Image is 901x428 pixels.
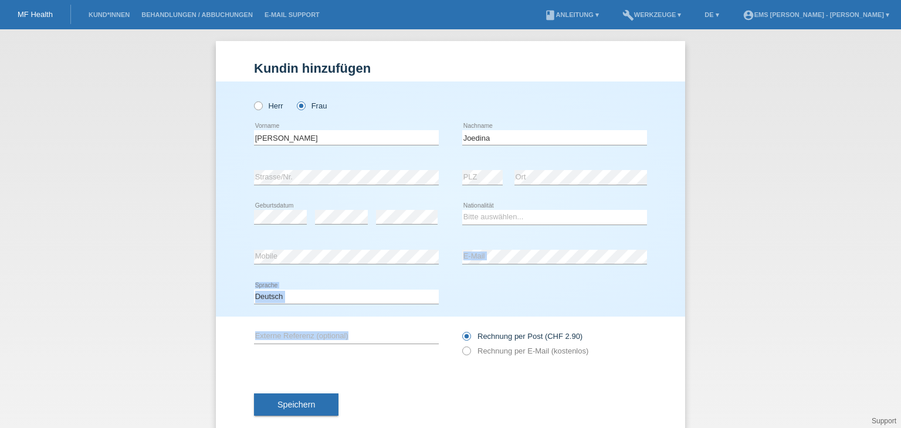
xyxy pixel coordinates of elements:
[462,332,470,347] input: Rechnung per Post (CHF 2.90)
[136,11,259,18] a: Behandlungen / Abbuchungen
[297,101,304,109] input: Frau
[872,417,896,425] a: Support
[743,9,754,21] i: account_circle
[254,61,647,76] h1: Kundin hinzufügen
[254,393,338,416] button: Speichern
[277,400,315,409] span: Speichern
[622,9,634,21] i: build
[544,9,556,21] i: book
[18,10,53,19] a: MF Health
[737,11,895,18] a: account_circleEMS [PERSON_NAME] - [PERSON_NAME] ▾
[254,101,283,110] label: Herr
[83,11,136,18] a: Kund*innen
[538,11,605,18] a: bookAnleitung ▾
[254,101,262,109] input: Herr
[259,11,326,18] a: E-Mail Support
[462,347,470,361] input: Rechnung per E-Mail (kostenlos)
[297,101,327,110] label: Frau
[699,11,724,18] a: DE ▾
[462,347,588,355] label: Rechnung per E-Mail (kostenlos)
[617,11,687,18] a: buildWerkzeuge ▾
[462,332,582,341] label: Rechnung per Post (CHF 2.90)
